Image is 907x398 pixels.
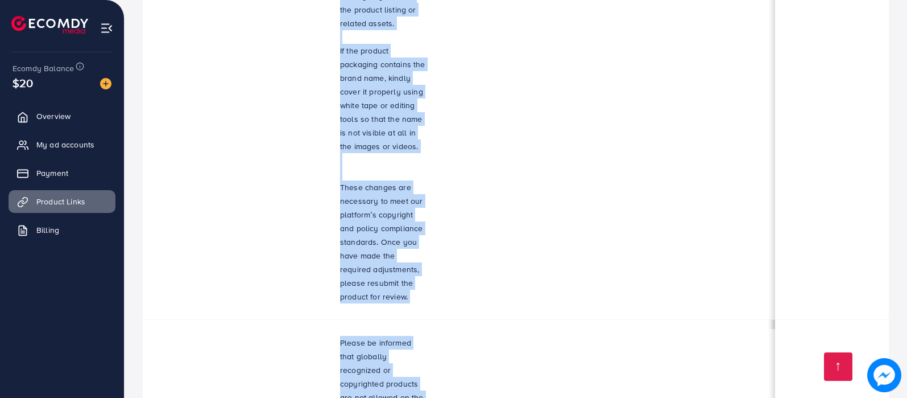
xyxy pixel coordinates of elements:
[340,180,426,303] p: These changes are necessary to meet our platform’s copyright and policy compliance standards. Onc...
[36,196,85,207] span: Product Links
[867,358,901,392] img: image
[11,16,88,34] img: logo
[100,78,111,89] img: image
[9,133,115,156] a: My ad accounts
[36,167,68,179] span: Payment
[9,219,115,241] a: Billing
[36,224,59,236] span: Billing
[36,139,94,150] span: My ad accounts
[340,44,426,153] p: If the product packaging contains the brand name, kindly cover it properly using white tape or ed...
[9,190,115,213] a: Product Links
[9,105,115,128] a: Overview
[13,75,33,91] span: $20
[100,22,113,35] img: menu
[13,63,74,74] span: Ecomdy Balance
[36,110,71,122] span: Overview
[9,162,115,184] a: Payment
